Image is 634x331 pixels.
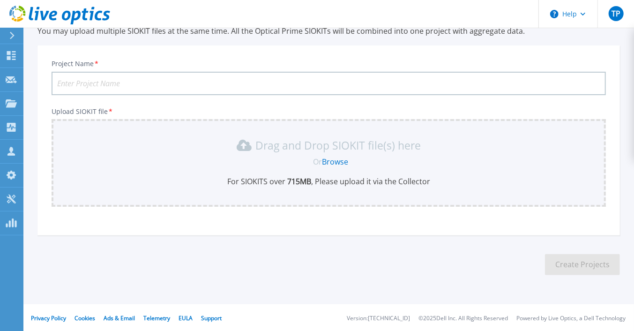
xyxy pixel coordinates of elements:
span: TP [612,10,620,17]
a: Privacy Policy [31,314,66,322]
a: Browse [322,157,348,167]
li: © 2025 Dell Inc. All Rights Reserved [418,316,508,322]
a: Support [201,314,222,322]
a: Ads & Email [104,314,135,322]
b: 715 MB [285,176,311,187]
a: EULA [179,314,193,322]
p: You may upload multiple SIOKIT files at the same time. All the Optical Prime SIOKITs will be comb... [37,26,620,36]
div: Drag and Drop SIOKIT file(s) here OrBrowseFor SIOKITS over 715MB, Please upload it via the Collector [57,138,600,187]
a: Telemetry [143,314,170,322]
p: For SIOKITS over , Please upload it via the Collector [57,176,600,187]
li: Version: [TECHNICAL_ID] [347,316,410,322]
p: Upload SIOKIT file [52,108,606,115]
a: Cookies [75,314,95,322]
li: Powered by Live Optics, a Dell Technology [516,316,626,322]
p: Drag and Drop SIOKIT file(s) here [255,141,421,150]
span: Or [313,157,322,167]
input: Enter Project Name [52,72,606,95]
label: Project Name [52,60,99,67]
button: Create Projects [545,254,620,275]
